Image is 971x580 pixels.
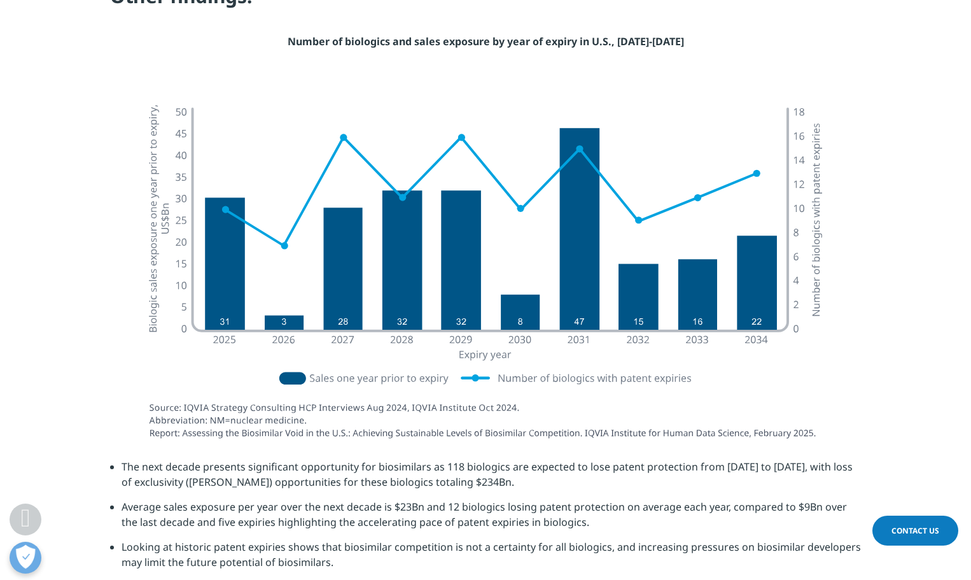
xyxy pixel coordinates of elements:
a: Contact Us [872,516,958,546]
span: Contact Us [891,525,939,536]
button: Open Preferences [10,542,41,574]
li: Average sales exposure per year over the next decade is $23Bn and 12 biologics losing patent prot... [122,499,861,539]
p: Number of biologics and sales exposure by year of expiry in U.S., [DATE]-[DATE] [110,34,861,59]
li: Looking at historic patent expiries shows that biosimilar competition is not a certainty for all ... [122,539,861,579]
li: The next decade presents significant opportunity for biosimilars as 118 biologics are expected to... [122,459,861,499]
